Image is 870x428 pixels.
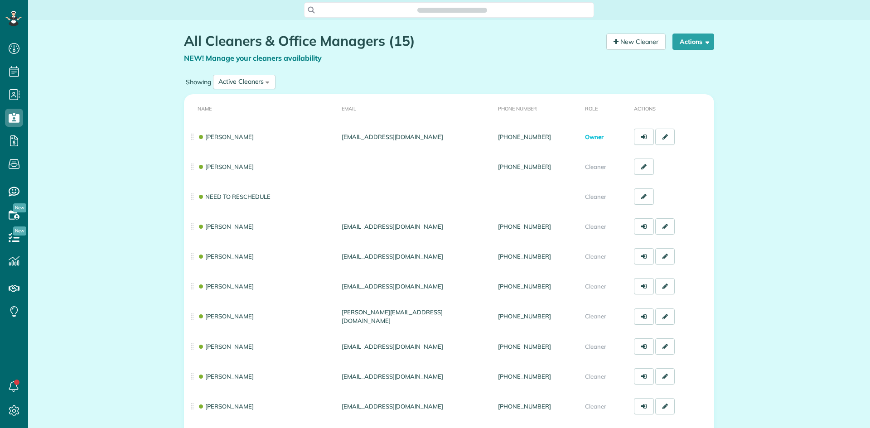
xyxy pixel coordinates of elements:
td: [EMAIL_ADDRESS][DOMAIN_NAME] [338,361,494,391]
a: NEED TO RESCHEDULE [198,193,271,200]
th: Actions [630,94,714,122]
a: [PHONE_NUMBER] [498,343,551,350]
span: Owner [585,133,604,140]
a: [PHONE_NUMBER] [498,403,551,410]
a: [PERSON_NAME] [198,283,254,290]
a: [PHONE_NUMBER] [498,283,551,290]
a: NEW! Manage your cleaners availability [184,53,322,63]
a: [PERSON_NAME] [198,403,254,410]
span: Cleaner [585,193,606,200]
span: Search ZenMaid… [426,5,478,14]
a: [PHONE_NUMBER] [498,133,551,140]
a: [PHONE_NUMBER] [498,373,551,380]
span: Cleaner [585,253,606,260]
th: Email [338,94,494,122]
h1: All Cleaners & Office Managers (15) [184,34,599,48]
a: [PERSON_NAME] [198,223,254,230]
a: [PHONE_NUMBER] [498,253,551,260]
td: [PERSON_NAME][EMAIL_ADDRESS][DOMAIN_NAME] [338,301,494,332]
label: Showing [184,77,213,87]
td: [EMAIL_ADDRESS][DOMAIN_NAME] [338,241,494,271]
span: Cleaner [585,223,606,230]
a: [PERSON_NAME] [198,313,254,320]
span: Cleaner [585,343,606,350]
span: Cleaner [585,373,606,380]
th: Phone number [494,94,581,122]
th: Role [581,94,630,122]
td: [EMAIL_ADDRESS][DOMAIN_NAME] [338,122,494,152]
button: Actions [672,34,714,50]
span: Cleaner [585,403,606,410]
td: [EMAIL_ADDRESS][DOMAIN_NAME] [338,391,494,421]
a: [PERSON_NAME] [198,163,254,170]
td: [EMAIL_ADDRESS][DOMAIN_NAME] [338,212,494,241]
th: Name [184,94,338,122]
span: Cleaner [585,283,606,290]
a: [PERSON_NAME] [198,373,254,380]
a: [PERSON_NAME] [198,343,254,350]
a: [PERSON_NAME] [198,253,254,260]
a: [PERSON_NAME] [198,133,254,140]
a: [PHONE_NUMBER] [498,313,551,320]
span: Cleaner [585,163,606,170]
span: New [13,226,26,236]
div: Active Cleaners [218,77,264,87]
a: [PHONE_NUMBER] [498,223,551,230]
a: New Cleaner [606,34,666,50]
span: New [13,203,26,212]
td: [EMAIL_ADDRESS][DOMAIN_NAME] [338,271,494,301]
span: Cleaner [585,313,606,320]
td: [EMAIL_ADDRESS][DOMAIN_NAME] [338,332,494,361]
a: [PHONE_NUMBER] [498,163,551,170]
